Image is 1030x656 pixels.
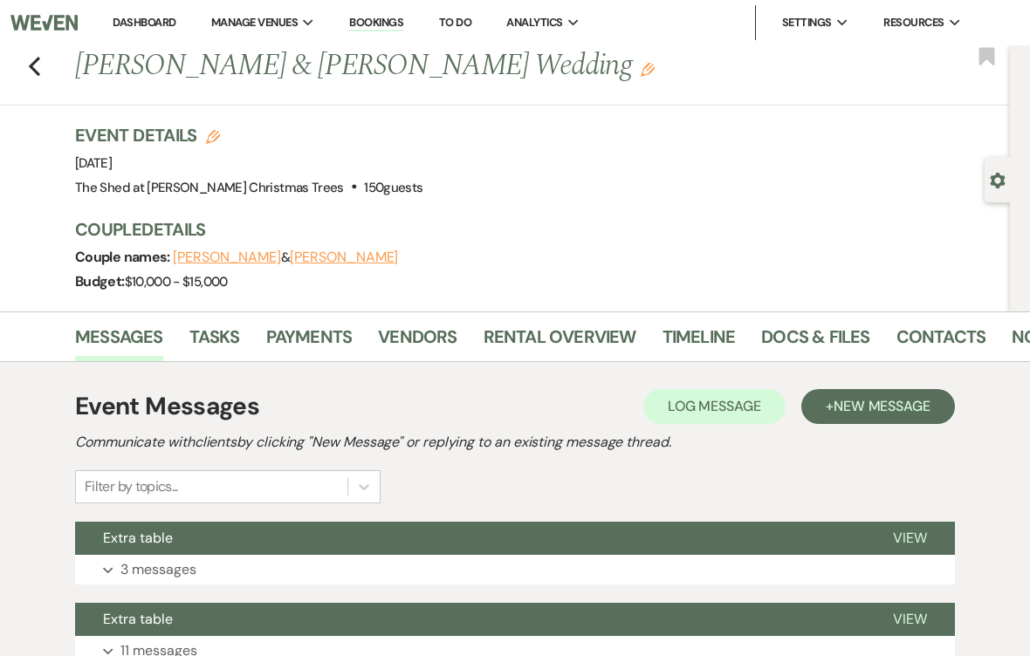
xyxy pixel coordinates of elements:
span: $10,000 - $15,000 [125,273,228,290]
button: Open lead details [990,171,1006,188]
img: Weven Logo [10,4,78,41]
button: Extra table [75,603,865,636]
a: Dashboard [113,15,175,30]
a: Bookings [349,15,403,31]
h1: Event Messages [75,388,259,425]
a: Messages [75,323,163,361]
span: Resources [883,14,944,31]
h2: Communicate with clients by clicking "New Message" or replying to an existing message thread. [75,432,955,453]
button: Extra table [75,522,865,555]
span: Settings [782,14,832,31]
h1: [PERSON_NAME] & [PERSON_NAME] Wedding [75,45,816,87]
a: Tasks [189,323,240,361]
a: Vendors [378,323,457,361]
a: Docs & Files [761,323,869,361]
button: View [865,522,955,555]
div: Filter by topics... [85,476,178,497]
span: Analytics [506,14,562,31]
a: Rental Overview [484,323,636,361]
a: To Do [439,15,471,30]
h3: Event Details [75,123,422,147]
button: 3 messages [75,555,955,584]
a: Payments [266,323,353,361]
span: View [893,529,927,547]
span: [DATE] [75,154,112,172]
button: Edit [641,61,655,77]
button: View [865,603,955,636]
span: Extra table [103,610,173,628]
a: Contacts [896,323,986,361]
button: [PERSON_NAME] [290,250,398,264]
span: Log Message [668,397,761,415]
p: 3 messages [120,558,196,581]
span: Couple names: [75,248,173,266]
h3: Couple Details [75,217,992,242]
span: New Message [834,397,930,415]
button: Log Message [643,389,786,424]
span: The Shed at [PERSON_NAME] Christmas Trees [75,179,344,196]
button: +New Message [801,389,955,424]
button: [PERSON_NAME] [173,250,281,264]
a: Timeline [663,323,736,361]
span: Extra table [103,529,173,547]
span: Manage Venues [211,14,298,31]
span: & [173,249,398,266]
span: 150 guests [364,179,422,196]
span: View [893,610,927,628]
span: Budget: [75,272,125,290]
